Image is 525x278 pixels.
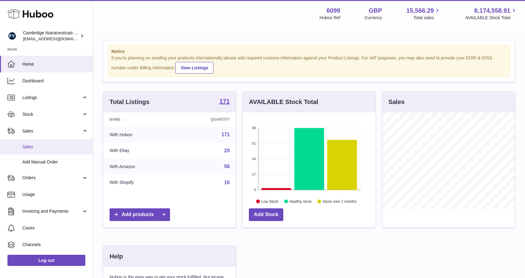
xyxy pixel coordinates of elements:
text: 17 [252,172,256,176]
a: 15,566.29 Total sales [406,7,441,21]
text: Healthy stock [289,199,312,203]
h3: Sales [388,98,405,106]
span: Dashboard [22,78,88,84]
img: huboo@camnutra.com [7,31,17,41]
text: 68 [252,126,256,130]
strong: Notice [111,49,507,54]
th: Name [103,112,176,127]
span: Invoicing and Payments [22,208,82,214]
a: Add Stock [249,208,283,221]
a: Log out [7,255,85,266]
strong: GBP [369,7,382,15]
div: Currency [365,15,382,21]
a: Add products [110,208,170,221]
span: Orders [22,175,82,181]
span: AVAILABLE Stock Total [465,15,518,21]
text: Stock over 2 months [323,199,357,203]
a: View Listings [175,62,213,74]
a: 171 [219,98,230,106]
span: Channels [22,242,88,248]
text: 0 [254,188,256,192]
span: [EMAIL_ADDRESS][DOMAIN_NAME] [23,36,91,41]
text: 51 [252,141,256,145]
span: Cases [22,225,88,231]
span: Add Manual Order [22,159,88,165]
strong: 6099 [326,7,340,15]
div: Cambridge Nutraceuticals Ltd [23,30,79,42]
a: 20 [224,148,230,153]
text: Low Stock [261,199,279,203]
span: 8,174,558.91 [474,7,510,15]
h3: AVAILABLE Stock Total [249,98,318,106]
a: 56 [224,164,230,169]
span: Stock [22,111,82,117]
span: Usage [22,192,88,198]
td: With Amazon [103,159,176,175]
td: With Shopify [103,175,176,191]
span: Total sales [413,15,441,21]
a: 8,174,558.91 AVAILABLE Stock Total [465,7,518,21]
span: Sales [22,128,82,134]
strong: 171 [219,98,230,104]
th: Quantity [176,112,236,127]
h3: Help [110,252,123,261]
a: 16 [224,180,230,185]
div: Huboo Ref [320,15,340,21]
span: Sales [22,144,88,150]
td: With Ebay [103,143,176,159]
span: Listings [22,95,82,101]
div: If you're planning on sending your products internationally please add required customs informati... [111,55,507,74]
span: 15,566.29 [406,7,434,15]
h3: Total Listings [110,98,150,106]
text: 34 [252,157,256,161]
td: With Huboo [103,127,176,143]
span: Home [22,61,88,67]
a: 171 [222,132,230,137]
